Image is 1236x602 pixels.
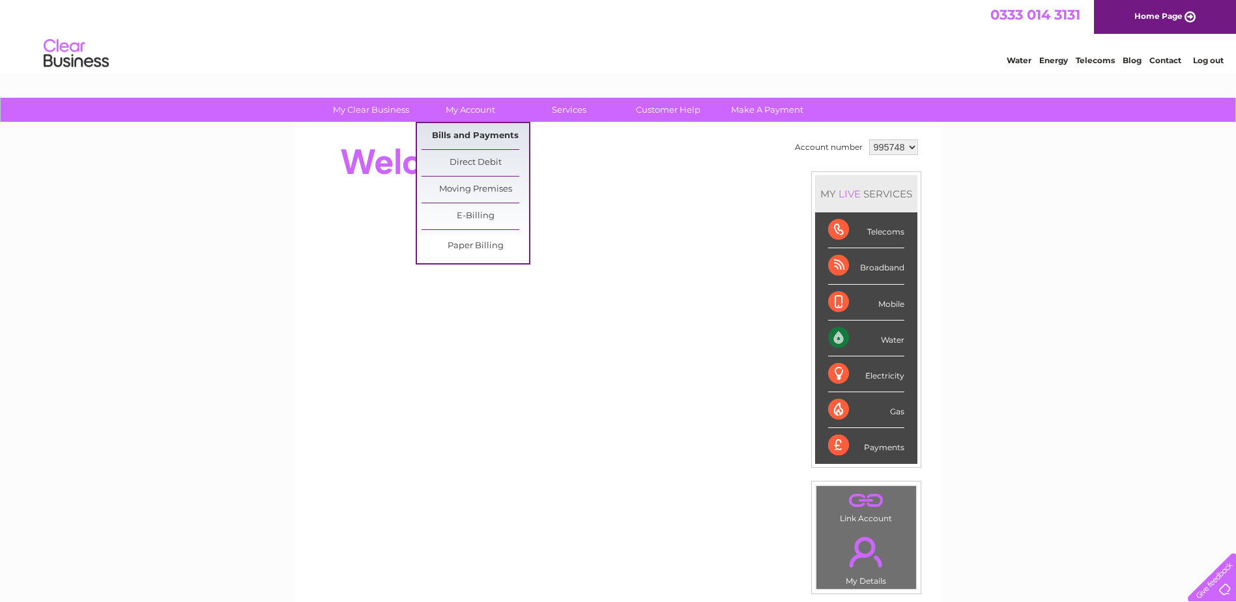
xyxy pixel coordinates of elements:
[416,98,524,122] a: My Account
[828,248,904,284] div: Broadband
[815,175,917,212] div: MY SERVICES
[311,7,927,63] div: Clear Business is a trading name of Verastar Limited (registered in [GEOGRAPHIC_DATA] No. 3667643...
[828,212,904,248] div: Telecoms
[1076,55,1115,65] a: Telecoms
[828,356,904,392] div: Electricity
[836,188,863,200] div: LIVE
[816,526,917,590] td: My Details
[317,98,425,122] a: My Clear Business
[1039,55,1068,65] a: Energy
[614,98,722,122] a: Customer Help
[422,177,529,203] a: Moving Premises
[1123,55,1142,65] a: Blog
[816,485,917,526] td: Link Account
[828,392,904,428] div: Gas
[422,150,529,176] a: Direct Debit
[43,34,109,74] img: logo.png
[713,98,821,122] a: Make A Payment
[828,428,904,463] div: Payments
[422,233,529,259] a: Paper Billing
[422,203,529,229] a: E-Billing
[828,321,904,356] div: Water
[1007,55,1031,65] a: Water
[792,136,866,158] td: Account number
[422,123,529,149] a: Bills and Payments
[515,98,623,122] a: Services
[1193,55,1224,65] a: Log out
[1149,55,1181,65] a: Contact
[990,7,1080,23] a: 0333 014 3131
[820,529,913,575] a: .
[820,489,913,512] a: .
[828,285,904,321] div: Mobile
